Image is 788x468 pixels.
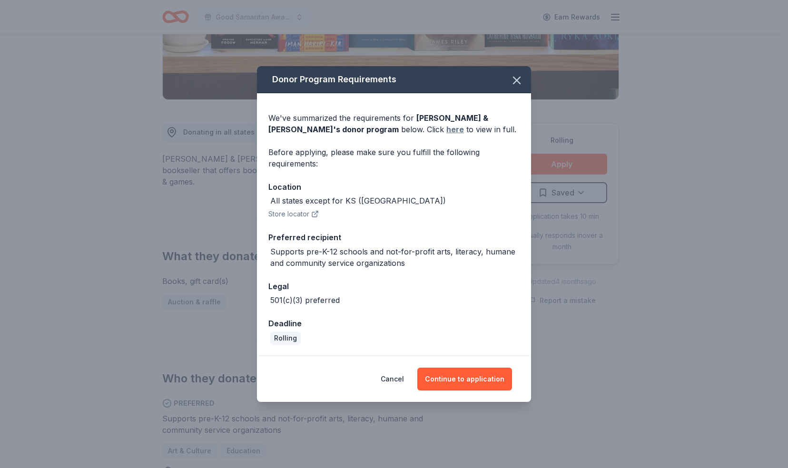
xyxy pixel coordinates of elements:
a: here [446,124,464,135]
div: Legal [268,280,520,292]
button: Cancel [381,368,404,390]
div: 501(c)(3) preferred [270,294,340,306]
div: Donor Program Requirements [257,66,531,93]
div: Supports pre-K-12 schools and not-for-profit arts, literacy, humane and community service organiz... [270,246,520,269]
button: Continue to application [417,368,512,390]
div: Rolling [270,331,301,345]
div: Before applying, please make sure you fulfill the following requirements: [268,146,520,169]
div: Preferred recipient [268,231,520,244]
div: All states except for KS ([GEOGRAPHIC_DATA]) [270,195,446,206]
div: We've summarized the requirements for below. Click to view in full. [268,112,520,135]
div: Deadline [268,317,520,330]
div: Location [268,181,520,193]
button: Store locator [268,208,319,220]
